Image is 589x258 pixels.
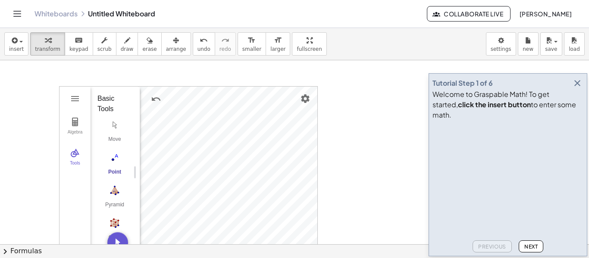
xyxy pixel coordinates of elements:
button: Settings [298,91,313,106]
span: draw [121,46,134,52]
button: Undo [148,91,164,107]
div: Tutorial Step 1 of 6 [432,78,493,88]
div: Cube [97,234,132,246]
span: load [569,46,580,52]
canvas: 3D View [140,87,317,258]
a: Whiteboards [34,9,78,18]
button: erase [138,32,161,56]
span: insert [9,46,24,52]
button: [PERSON_NAME] [512,6,579,22]
i: format_size [248,35,256,46]
span: new [523,46,533,52]
span: larger [270,46,285,52]
span: keypad [69,46,88,52]
button: transform [30,32,65,56]
div: Tools [61,161,89,173]
span: transform [35,46,60,52]
button: Pyramid. Select a polygon for bottom, then select top point [97,183,132,214]
span: [PERSON_NAME] [519,10,572,18]
i: keyboard [75,35,83,46]
button: arrange [161,32,191,56]
span: erase [142,46,157,52]
button: undoundo [193,32,215,56]
span: save [545,46,557,52]
button: Point. Select position or line, function, or curve [97,150,132,181]
img: Main Menu [70,93,80,104]
b: click the insert button [458,100,531,109]
span: undo [197,46,210,52]
i: undo [200,35,208,46]
button: load [564,32,585,56]
button: format_sizesmaller [238,32,266,56]
button: Next [519,240,543,252]
span: settings [491,46,511,52]
button: save [540,32,562,56]
span: scrub [97,46,112,52]
div: Basic Tools [97,93,126,114]
button: new [518,32,539,56]
button: Cube. Select two points or other corresponding objects [97,216,132,247]
button: scrub [93,32,116,56]
button: settings [486,32,516,56]
button: draw [116,32,138,56]
div: Algebra [61,130,89,142]
span: redo [219,46,231,52]
span: fullscreen [297,46,322,52]
i: format_size [274,35,282,46]
div: Point [97,169,132,181]
div: Move [97,136,132,148]
div: Pyramid [97,202,132,214]
button: redoredo [215,32,236,56]
i: redo [221,35,229,46]
span: smaller [242,46,261,52]
button: fullscreen [292,32,326,56]
button: format_sizelarger [266,32,290,56]
div: Welcome to Graspable Math! To get started, to enter some math. [432,89,583,120]
button: Move. Drag or select object [107,232,128,253]
button: Toggle navigation [10,7,24,21]
span: Collaborate Live [434,10,503,18]
span: arrange [166,46,186,52]
button: keyboardkeypad [65,32,93,56]
span: Next [524,243,538,250]
button: Collaborate Live [427,6,511,22]
button: Move. Drag or select object [97,118,132,149]
button: insert [4,32,28,56]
